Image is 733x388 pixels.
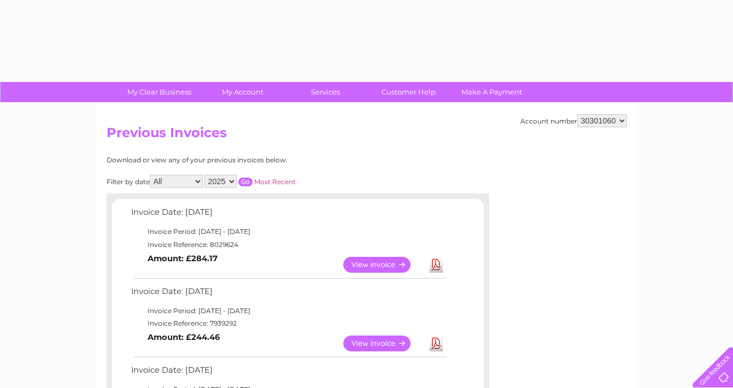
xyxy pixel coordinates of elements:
[128,284,448,304] td: Invoice Date: [DATE]
[107,125,627,146] h2: Previous Invoices
[429,257,443,273] a: Download
[429,336,443,351] a: Download
[114,82,204,102] a: My Clear Business
[520,114,627,127] div: Account number
[148,332,220,342] b: Amount: £244.46
[363,82,454,102] a: Customer Help
[107,175,394,188] div: Filter by date
[128,205,448,225] td: Invoice Date: [DATE]
[254,178,296,186] a: Most Recent
[197,82,288,102] a: My Account
[128,363,448,383] td: Invoice Date: [DATE]
[128,304,448,318] td: Invoice Period: [DATE] - [DATE]
[107,156,394,164] div: Download or view any of your previous invoices below.
[447,82,537,102] a: Make A Payment
[128,238,448,251] td: Invoice Reference: 8029624
[280,82,371,102] a: Services
[148,254,218,263] b: Amount: £284.17
[343,336,424,351] a: View
[128,225,448,238] td: Invoice Period: [DATE] - [DATE]
[128,317,448,330] td: Invoice Reference: 7939292
[343,257,424,273] a: View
